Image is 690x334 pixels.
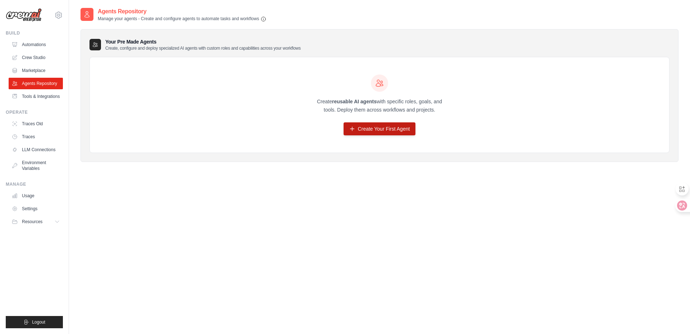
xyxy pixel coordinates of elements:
a: Marketplace [9,65,63,76]
div: Operate [6,109,63,115]
span: Resources [22,219,42,225]
a: Usage [9,190,63,202]
h3: Your Pre Made Agents [105,38,301,51]
a: Agents Repository [9,78,63,89]
p: Create, configure and deploy specialized AI agents with custom roles and capabilities across your... [105,45,301,51]
div: Manage [6,181,63,187]
span: Logout [32,319,45,325]
a: Traces Old [9,118,63,130]
strong: reusable AI agents [332,99,377,104]
p: Create with specific roles, goals, and tools. Deploy them across workflows and projects. [310,98,448,114]
a: LLM Connections [9,144,63,155]
iframe: Chat Widget [654,299,690,334]
a: Automations [9,39,63,50]
button: Logout [6,316,63,328]
p: Manage your agents - Create and configure agents to automate tasks and workflows [98,16,266,22]
h2: Agents Repository [98,7,266,16]
a: Tools & Integrations [9,91,63,102]
a: Crew Studio [9,52,63,63]
img: Logo [6,8,42,22]
a: Environment Variables [9,157,63,174]
button: Resources [9,216,63,227]
div: Build [6,30,63,36]
a: Settings [9,203,63,215]
a: Create Your First Agent [344,122,416,135]
a: Traces [9,131,63,143]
